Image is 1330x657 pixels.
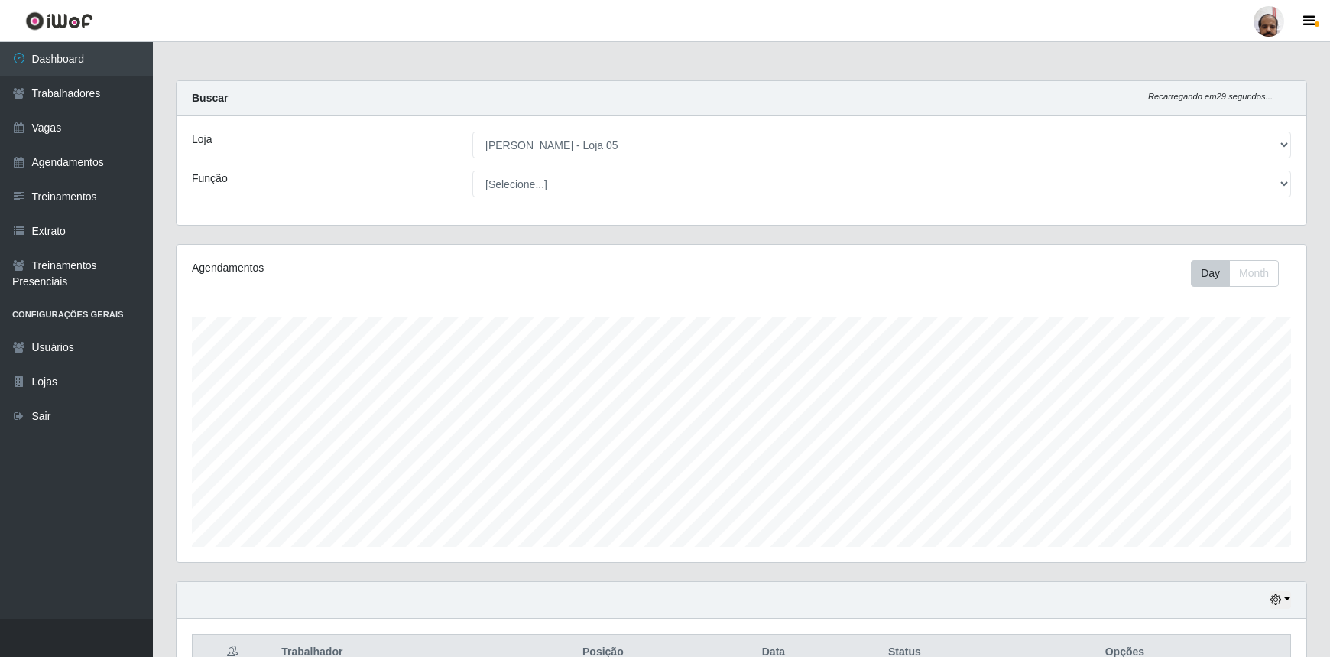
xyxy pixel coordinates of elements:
div: Agendamentos [192,260,637,276]
button: Month [1229,260,1279,287]
div: Toolbar with button groups [1191,260,1291,287]
strong: Buscar [192,92,228,104]
img: CoreUI Logo [25,11,93,31]
label: Função [192,171,228,187]
div: First group [1191,260,1279,287]
label: Loja [192,132,212,148]
button: Day [1191,260,1230,287]
i: Recarregando em 29 segundos... [1148,92,1273,101]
